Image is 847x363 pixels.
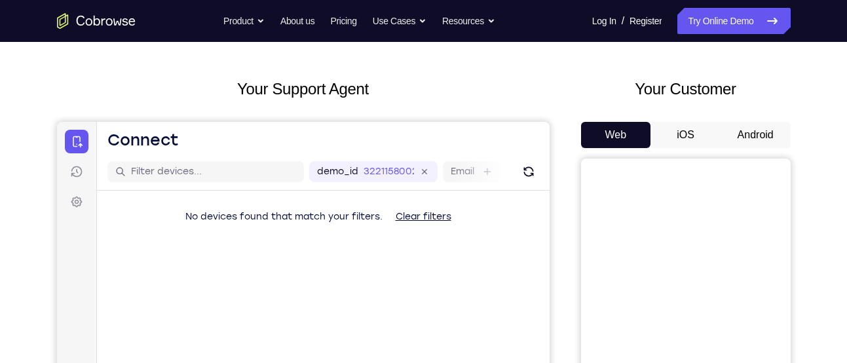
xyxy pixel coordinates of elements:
[280,8,314,34] a: About us
[330,8,356,34] a: Pricing
[57,13,136,29] a: Go to the home page
[223,8,265,34] button: Product
[677,8,790,34] a: Try Online Demo
[592,8,616,34] a: Log In
[650,122,721,148] button: iOS
[442,8,495,34] button: Resources
[581,122,651,148] button: Web
[630,8,662,34] a: Register
[581,77,791,101] h2: Your Customer
[373,8,426,34] button: Use Cases
[622,13,624,29] span: /
[57,77,550,101] h2: Your Support Agent
[721,122,791,148] button: Android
